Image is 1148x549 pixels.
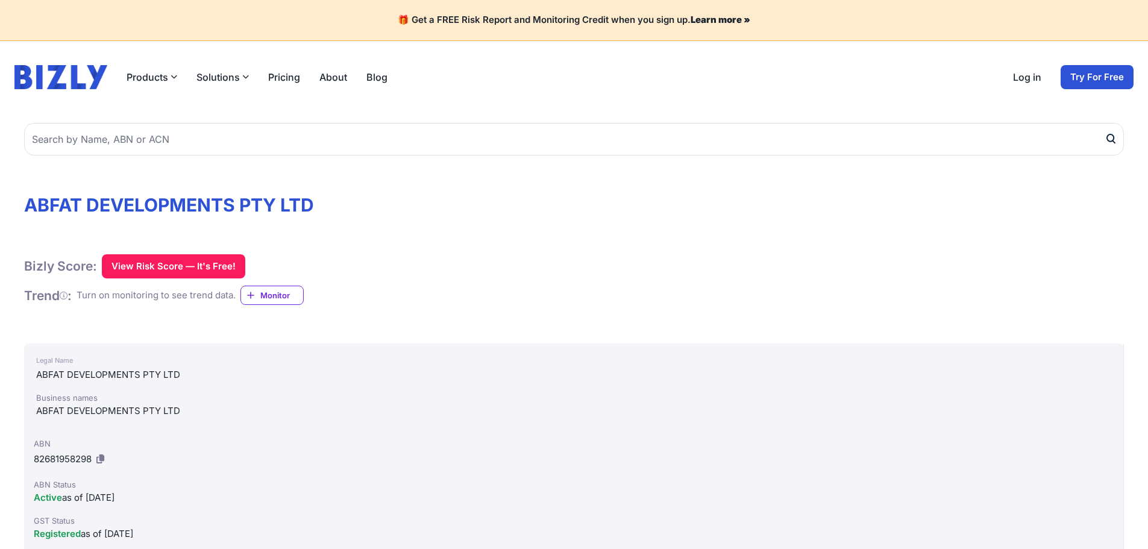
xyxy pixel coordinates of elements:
[24,194,1124,216] h1: ABFAT DEVELOPMENTS PTY LTD
[14,14,1134,26] h4: 🎁 Get a FREE Risk Report and Monitoring Credit when you sign up.
[260,289,303,301] span: Monitor
[1061,65,1134,89] a: Try For Free
[34,515,1114,527] div: GST Status
[366,70,387,84] a: Blog
[36,353,1111,368] div: Legal Name
[196,70,249,84] button: Solutions
[319,70,347,84] a: About
[36,368,1111,382] div: ABFAT DEVELOPMENTS PTY LTD
[36,392,1111,404] div: Business names
[34,491,1114,505] div: as of [DATE]
[24,123,1124,155] input: Search by Name, ABN or ACN
[691,14,750,25] a: Learn more »
[34,453,92,465] span: 82681958298
[77,289,236,303] div: Turn on monitoring to see trend data.
[240,286,304,305] a: Monitor
[102,254,245,278] button: View Risk Score — It's Free!
[34,438,1114,450] div: ABN
[1013,70,1041,84] a: Log in
[268,70,300,84] a: Pricing
[34,528,81,539] span: Registered
[24,287,72,304] h1: Trend :
[127,70,177,84] button: Products
[34,478,1114,491] div: ABN Status
[36,404,1111,418] div: ABFAT DEVELOPMENTS PTY LTD
[24,258,97,274] h1: Bizly Score:
[34,527,1114,541] div: as of [DATE]
[34,492,62,503] span: Active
